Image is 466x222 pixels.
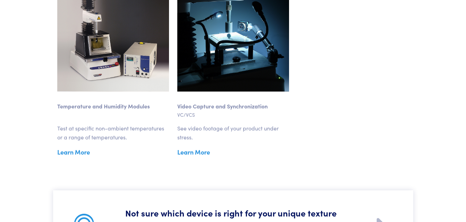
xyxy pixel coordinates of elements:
[57,124,169,141] p: Test at specific non-ambient temperatures or a range of temperatures.
[177,92,289,111] p: Video Capture and Synchronization
[177,124,289,141] p: See video footage of your product under stress.
[57,147,169,157] a: Learn More
[177,111,289,118] p: VC/VCS
[57,92,169,111] p: Temperature and Humidity Modules
[177,147,289,157] a: Learn More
